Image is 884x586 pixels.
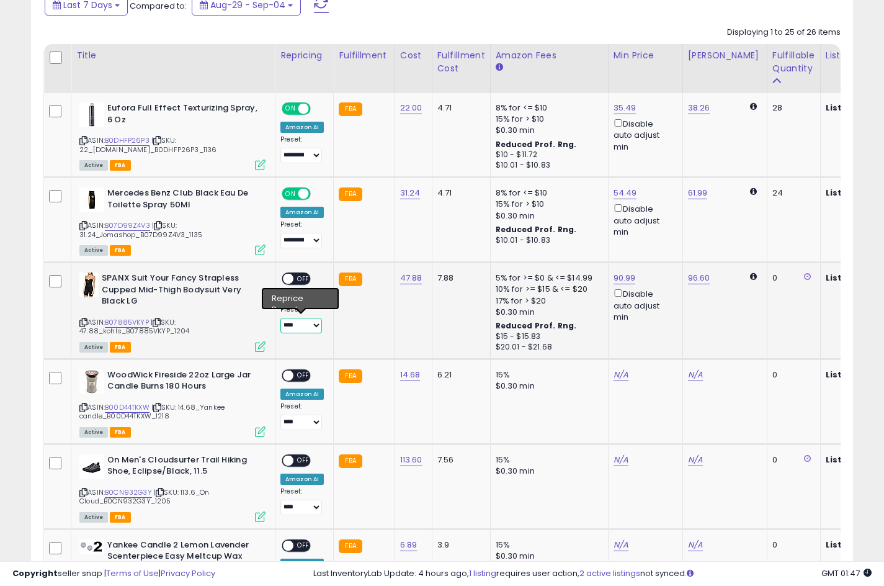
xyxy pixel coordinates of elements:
b: Mercedes Benz Club Black Eau De Toilette Spray 50Ml [107,187,258,214]
a: 38.26 [688,102,710,114]
a: 22.00 [400,102,422,114]
span: ON [283,189,298,199]
span: All listings currently available for purchase on Amazon [79,342,108,353]
small: FBA [339,187,362,201]
div: Amazon AI [280,207,324,218]
a: N/A [614,454,628,466]
div: $0.30 min [496,210,599,222]
div: 15% for > $10 [496,114,599,125]
a: B00D44TKXW [105,402,150,413]
span: | SKU: 31.24_Jomashop_B07D99Z4V3_1135 [79,220,202,239]
div: Displaying 1 to 25 of 26 items [727,27,841,38]
span: FBA [110,160,131,171]
div: Amazon AI [280,389,324,400]
b: SPANX Suit Your Fancy Strapless Cupped Mid-Thigh Bodysuit Very Black LG [102,273,252,310]
div: Disable auto adjust min [614,117,673,153]
div: 8% for <= $10 [496,187,599,199]
a: N/A [688,539,703,551]
div: Min Price [614,49,677,62]
div: 0 [772,369,811,381]
div: ASIN: [79,369,266,436]
div: $0.30 min [496,466,599,477]
div: $20.01 - $21.68 [496,342,599,353]
div: Cost [400,49,427,62]
div: 10% for >= $15 & <= $20 [496,284,599,295]
div: 4.71 [437,187,481,199]
a: N/A [688,369,703,381]
i: Calculated using Dynamic Max Price. [750,273,757,281]
a: B0DHFP26P3 [105,135,150,146]
span: FBA [110,245,131,256]
a: 31.24 [400,187,421,199]
div: Preset: [280,135,324,163]
div: Preset: [280,487,324,515]
span: 2025-09-12 01:47 GMT [821,567,872,579]
div: 7.56 [437,454,481,466]
div: Fulfillment [339,49,389,62]
div: Disable auto adjust min [614,287,673,323]
b: Listed Price: [826,187,882,199]
div: [PERSON_NAME] [688,49,762,62]
img: 31O5MU7H-KL._SL40_.jpg [79,187,104,212]
i: Calculated using Dynamic Max Price. [750,102,757,110]
b: Reduced Prof. Rng. [496,320,577,331]
a: 1 listing [469,567,496,579]
a: B07D99Z4V3 [105,220,150,231]
div: ASIN: [79,273,266,351]
span: FBA [110,427,131,438]
div: 15% [496,454,599,466]
a: B07885VKYP [105,317,149,328]
div: $10 - $11.72 [496,150,599,160]
a: B0CN932G3Y [105,487,152,498]
small: FBA [339,102,362,116]
div: 0 [772,454,811,466]
span: All listings currently available for purchase on Amazon [79,427,108,438]
div: 17% for > $20 [496,295,599,307]
div: 3.9 [437,539,481,551]
b: Listed Price: [826,272,882,284]
small: FBA [339,273,362,286]
div: $0.30 min [496,307,599,318]
div: Disable auto adjust min [614,202,673,238]
span: All listings currently available for purchase on Amazon [79,245,108,256]
span: OFF [293,274,313,284]
small: Amazon Fees. [496,62,503,73]
b: Reduced Prof. Rng. [496,139,577,150]
div: 4.71 [437,102,481,114]
img: 31oLWVM+nzL._SL40_.jpg [79,539,104,554]
a: Terms of Use [106,567,159,579]
span: OFF [293,541,313,551]
div: 24 [772,187,811,199]
div: 15% for > $10 [496,199,599,210]
span: FBA [110,512,131,523]
div: Last InventoryLab Update: 4 hours ago, requires user action, not synced. [313,568,872,580]
a: 35.49 [614,102,636,114]
div: Title [76,49,270,62]
div: 0 [772,539,811,551]
div: ASIN: [79,454,266,521]
div: 15% [496,539,599,551]
span: OFF [293,370,313,381]
a: N/A [688,454,703,466]
div: 15% [496,369,599,381]
a: 6.89 [400,539,417,551]
span: OFF [309,189,329,199]
div: seller snap | | [12,568,215,580]
img: 31lFIMgeUGL._SL40_.jpg [79,273,99,297]
small: FBA [339,369,362,383]
div: Amazon Fees [496,49,603,62]
strong: Copyright [12,567,58,579]
span: All listings currently available for purchase on Amazon [79,160,108,171]
a: 54.49 [614,187,637,199]
div: Amazon AI [280,122,324,133]
div: Fulfillable Quantity [772,49,815,75]
b: On Men's Cloudsurfer Trail Hiking Shoe, Eclipse/Black, 11.5 [107,454,258,480]
a: 2 active listings [579,567,640,579]
div: $15 - $15.83 [496,331,599,342]
div: Preset: [280,305,324,333]
b: Eufora Full Effect Texturizing Spray, 6 Oz [107,102,258,128]
div: ASIN: [79,102,266,169]
img: 31e6DKC6FKL._SL40_.jpg [79,454,104,479]
b: Listed Price: [826,102,882,114]
a: 14.68 [400,369,421,381]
